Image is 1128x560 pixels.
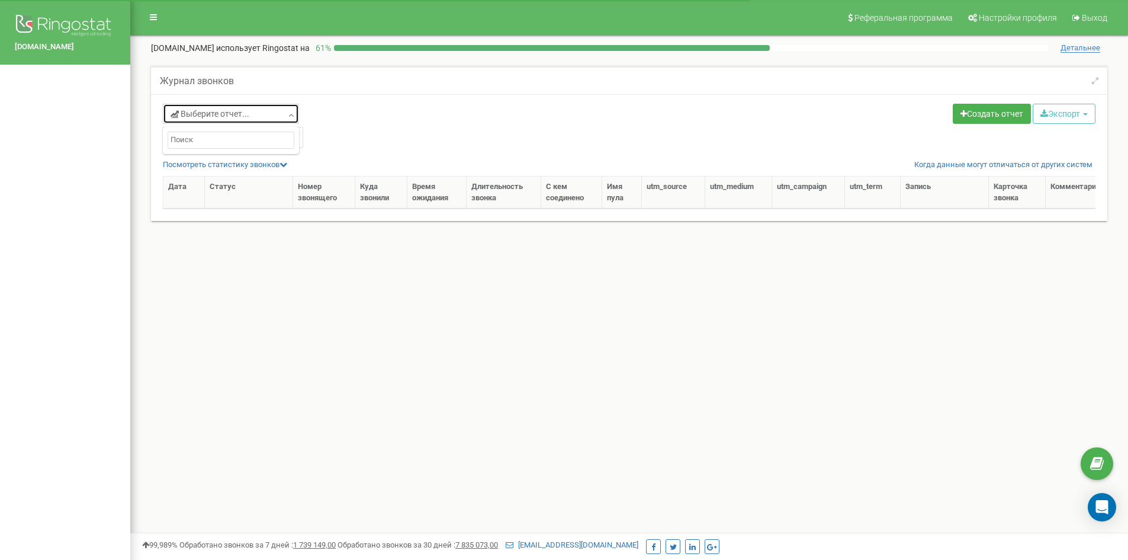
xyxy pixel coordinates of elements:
[1088,493,1116,521] div: Open Intercom Messenger
[168,132,294,149] input: Поиск
[989,177,1046,209] th: Карточка звонка
[338,540,498,549] span: Обработано звонков за 30 дней :
[205,177,293,209] th: Статус
[179,540,336,549] span: Обработано звонков за 7 дней :
[293,177,355,209] th: Номер звонящего
[506,540,638,549] a: [EMAIL_ADDRESS][DOMAIN_NAME]
[642,177,705,209] th: utm_source
[455,540,498,549] u: 7 835 073,00
[160,76,234,87] h5: Журнал звонков
[142,540,178,549] span: 99,989%
[1060,43,1100,53] span: Детальнее
[310,42,334,54] p: 61 %
[293,540,336,549] u: 1 739 149,00
[151,42,310,54] p: [DOMAIN_NAME]
[163,177,205,209] th: Дата
[355,177,407,209] th: Куда звонили
[541,177,602,209] th: С кем соединено
[914,159,1092,171] a: Когда данные могут отличаться от других систем
[1046,177,1119,209] th: Комментарии
[407,177,467,209] th: Время ожидания
[163,104,299,124] a: Выберите отчет...
[467,177,541,209] th: Длительность звонка
[15,12,115,41] img: Ringostat logo
[772,177,845,209] th: utm_campaign
[901,177,989,209] th: Запись
[979,13,1057,23] span: Настройки профиля
[1082,13,1107,23] span: Выход
[845,177,901,209] th: utm_term
[216,43,310,53] span: использует Ringostat на
[15,41,115,53] a: [DOMAIN_NAME]
[163,160,287,169] a: Посмотреть cтатистику звонков
[854,13,953,23] span: Реферальная программа
[953,104,1031,124] a: Создать отчет
[705,177,772,209] th: utm_medium
[1033,104,1095,124] button: Экспорт
[602,177,642,209] th: Имя пула
[171,108,249,120] span: Выберите отчет...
